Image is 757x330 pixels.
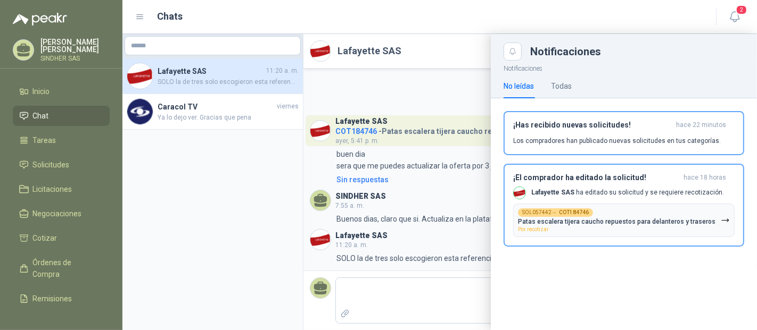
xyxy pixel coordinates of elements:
a: Negociaciones [13,204,110,224]
div: Notificaciones [530,46,744,57]
button: ¡Has recibido nuevas solicitudes!hace 22 minutos Los compradores han publicado nuevas solicitudes... [504,111,744,155]
p: ha editado su solicitud y se requiere recotización. [531,188,724,197]
p: Los compradores han publicado nuevas solicitudes en tus categorías. [513,136,721,146]
button: SOL057442→COT184746Patas escalera tijera caucho repuestos para delanteros y traserosPor recotizar [513,204,735,237]
span: Órdenes de Compra [33,257,100,280]
a: Órdenes de Compra [13,252,110,284]
p: SINDHER SAS [40,55,110,62]
p: Notificaciones [491,61,757,74]
a: Inicio [13,81,110,101]
div: Todas [551,80,572,92]
span: hace 22 minutos [676,121,726,130]
span: Licitaciones [33,183,72,195]
button: Close [504,43,522,61]
b: Lafayette SAS [531,189,574,196]
button: 2 [725,7,744,27]
p: Patas escalera tijera caucho repuestos para delanteros y traseros [518,218,715,225]
a: Chat [13,106,110,126]
span: hace 18 horas [684,173,726,182]
p: [PERSON_NAME] [PERSON_NAME] [40,38,110,53]
h3: ¡El comprador ha editado la solicitud! [513,173,679,182]
span: Tareas [33,134,56,146]
button: ¡El comprador ha editado la solicitud!hace 18 horas Company LogoLafayette SAS ha editado su solic... [504,164,744,247]
span: Por recotizar [518,226,549,232]
img: Logo peakr [13,13,67,26]
a: Solicitudes [13,155,110,175]
h1: Chats [158,9,183,24]
a: Remisiones [13,289,110,309]
span: Cotizar [33,232,57,244]
a: Licitaciones [13,179,110,199]
a: Cotizar [13,228,110,248]
span: 2 [736,5,747,15]
span: Solicitudes [33,159,70,171]
a: Tareas [13,130,110,150]
div: No leídas [504,80,534,92]
span: Remisiones [33,293,72,304]
span: Negociaciones [33,208,82,219]
span: Inicio [33,86,50,97]
span: Chat [33,110,49,122]
h3: ¡Has recibido nuevas solicitudes! [513,121,672,130]
div: SOL057442 → [518,208,593,217]
img: Company Logo [514,187,525,199]
b: COT184746 [559,210,589,215]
